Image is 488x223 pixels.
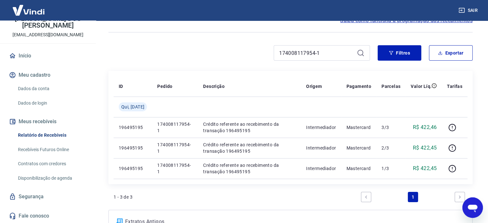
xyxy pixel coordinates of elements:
p: Pagamento [346,83,371,90]
button: Filtros [378,45,421,61]
button: Sair [457,4,480,16]
a: Previous page [361,192,371,202]
p: 174008117954-1 [157,162,193,175]
span: Qui, [DATE] [121,104,144,110]
a: Segurança [8,190,88,204]
p: Crédito referente ao recebimento da transação 196495195 [203,142,296,154]
a: Dados de login [15,97,88,110]
p: Mastercard [346,124,371,131]
button: Exportar [429,45,473,61]
button: Meu cadastro [8,68,88,82]
p: Mastercard [346,165,371,172]
p: ID [119,83,123,90]
iframe: Botão para abrir a janela de mensagens [462,197,483,218]
p: 1 - 3 de 3 [114,194,133,200]
p: Intermediador [306,165,336,172]
a: Contratos com credores [15,157,88,170]
p: 196495195 [119,124,147,131]
p: Parcelas [381,83,400,90]
a: Next page [455,192,465,202]
a: Page 1 is your current page [408,192,418,202]
p: 1/3 [381,165,400,172]
p: Intermediador [306,145,336,151]
a: Saiba como funciona a programação dos recebimentos [340,17,473,24]
p: Valor Líq. [411,83,432,90]
p: R$ 422,45 [413,165,437,172]
p: 2/3 [381,145,400,151]
p: 174008117954-1 [157,121,193,134]
p: 174008117954-1 [157,142,193,154]
p: R$ 422,46 [413,124,437,131]
p: [EMAIL_ADDRESS][DOMAIN_NAME] [13,31,83,38]
a: Fale conosco [8,209,88,223]
p: [PERSON_NAME] DOS [PERSON_NAME] [5,15,91,29]
a: Início [8,49,88,63]
a: Recebíveis Futuros Online [15,143,88,156]
a: Dados da conta [15,82,88,95]
a: Relatório de Recebíveis [15,129,88,142]
a: Disponibilização de agenda [15,172,88,185]
p: 196495195 [119,145,147,151]
button: Meus recebíveis [8,115,88,129]
p: Crédito referente ao recebimento da transação 196495195 [203,121,296,134]
p: 196495195 [119,165,147,172]
p: Crédito referente ao recebimento da transação 196495195 [203,162,296,175]
input: Busque pelo número do pedido [279,48,354,58]
p: R$ 422,45 [413,144,437,152]
p: Tarifas [447,83,462,90]
p: 3/3 [381,124,400,131]
p: Intermediador [306,124,336,131]
img: Vindi [8,0,49,20]
p: Pedido [157,83,172,90]
ul: Pagination [358,189,467,205]
p: Mastercard [346,145,371,151]
p: Descrição [203,83,225,90]
p: Origem [306,83,322,90]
